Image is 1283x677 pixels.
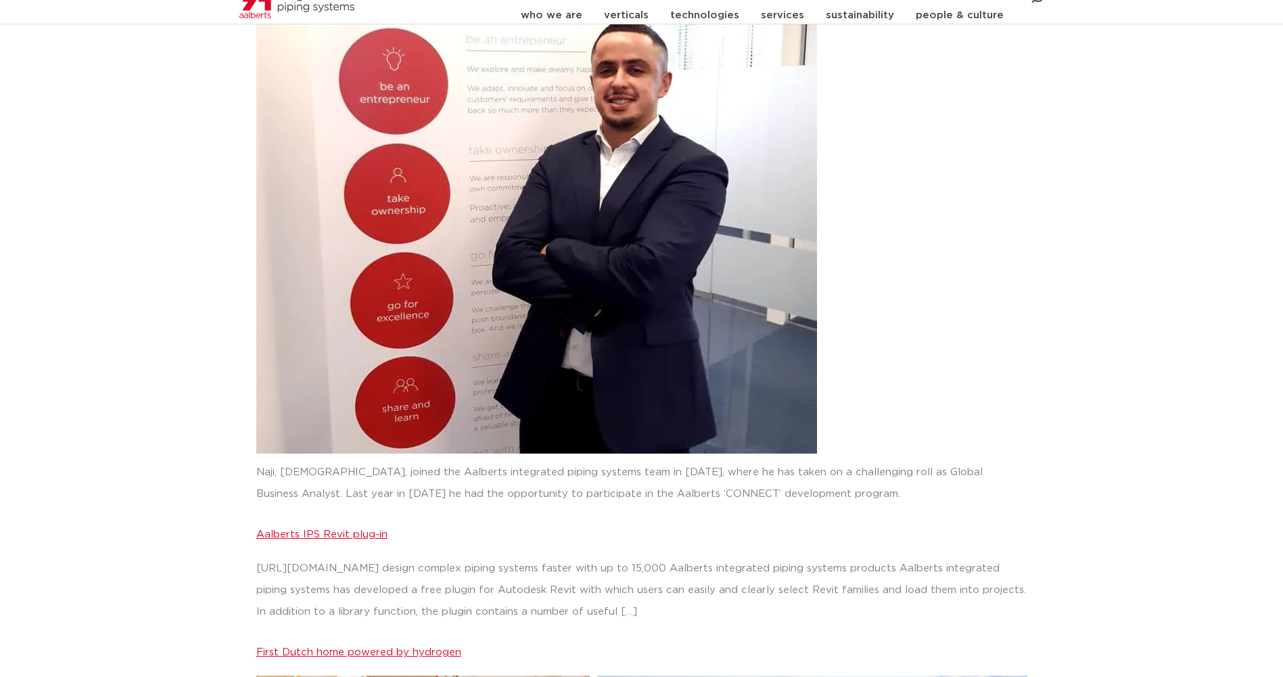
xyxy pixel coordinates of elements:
[256,529,388,540] a: Aalberts IPS Revit plug-in
[256,647,461,657] a: First Dutch home powered by hydrogen
[256,558,1027,623] p: [URL][DOMAIN_NAME] design complex piping systems faster with up to 15,000 Aalberts integrated pip...
[256,462,1027,505] p: Naji, [DEMOGRAPHIC_DATA], joined the Aalberts integrated piping systems team in [DATE], where he ...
